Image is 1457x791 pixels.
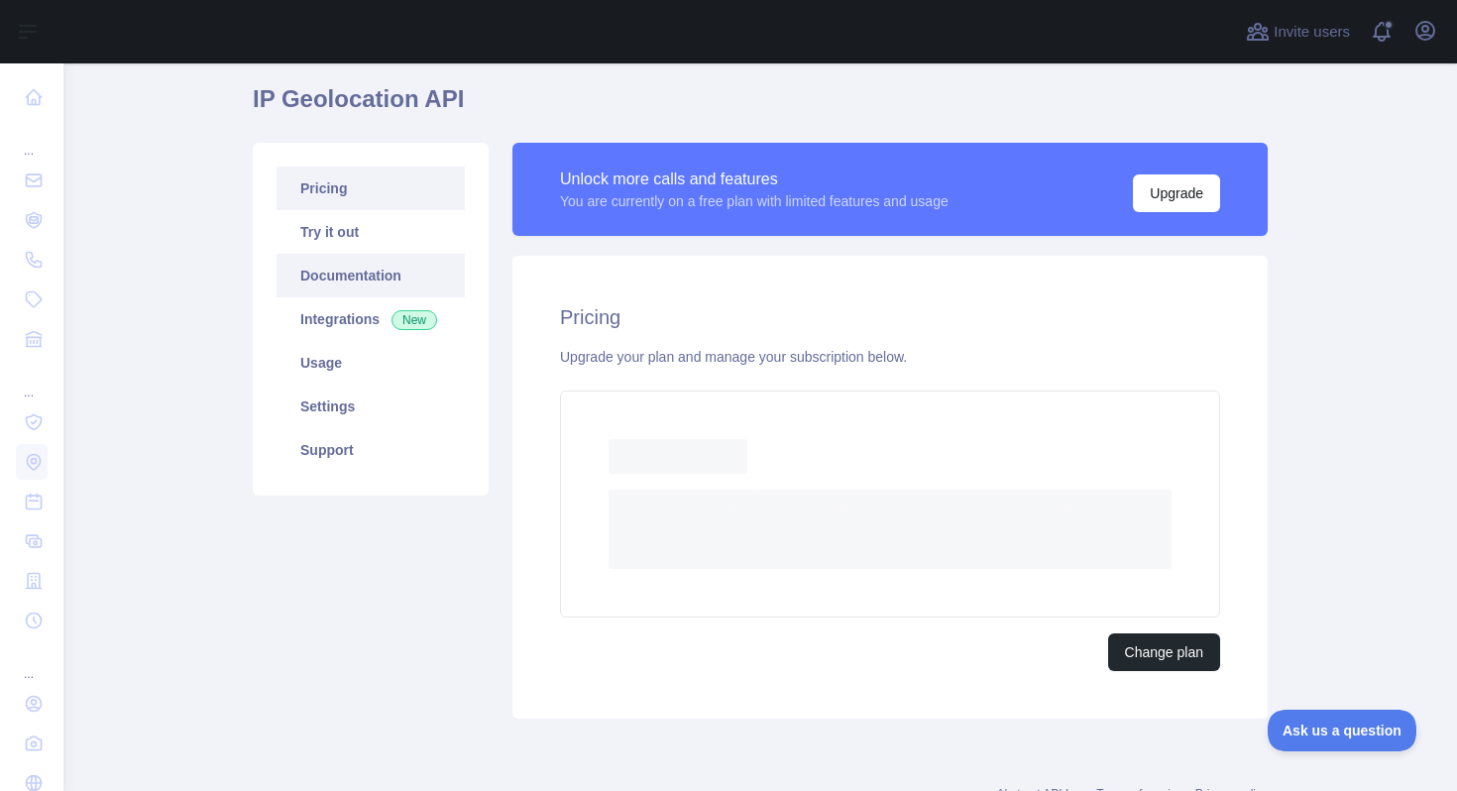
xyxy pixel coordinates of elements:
[1133,174,1220,212] button: Upgrade
[253,83,1268,131] h1: IP Geolocation API
[277,254,465,297] a: Documentation
[1274,21,1350,44] span: Invite users
[277,167,465,210] a: Pricing
[1108,633,1220,671] button: Change plan
[277,385,465,428] a: Settings
[560,303,1220,331] h2: Pricing
[392,310,437,330] span: New
[277,210,465,254] a: Try it out
[560,191,949,211] div: You are currently on a free plan with limited features and usage
[560,347,1220,367] div: Upgrade your plan and manage your subscription below.
[277,428,465,472] a: Support
[277,341,465,385] a: Usage
[16,119,48,159] div: ...
[560,168,949,191] div: Unlock more calls and features
[1242,16,1354,48] button: Invite users
[16,361,48,400] div: ...
[16,642,48,682] div: ...
[1268,710,1417,751] iframe: Toggle Customer Support
[277,297,465,341] a: Integrations New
